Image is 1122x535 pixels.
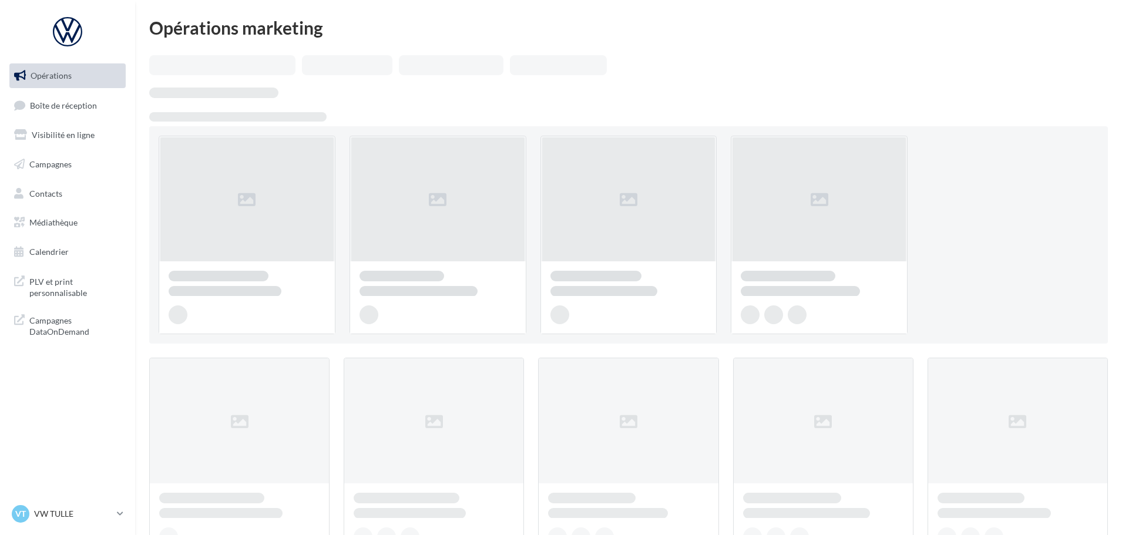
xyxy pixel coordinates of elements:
span: Campagnes DataOnDemand [29,312,121,338]
a: Boîte de réception [7,93,128,118]
span: Contacts [29,188,62,198]
a: Visibilité en ligne [7,123,128,147]
span: PLV et print personnalisable [29,274,121,299]
a: Campagnes DataOnDemand [7,308,128,342]
a: PLV et print personnalisable [7,269,128,304]
a: VT VW TULLE [9,503,126,525]
p: VW TULLE [34,508,112,520]
a: Contacts [7,181,128,206]
a: Campagnes [7,152,128,177]
span: Opérations [31,70,72,80]
span: Médiathèque [29,217,78,227]
div: Opérations marketing [149,19,1108,36]
span: Visibilité en ligne [32,130,95,140]
span: Campagnes [29,159,72,169]
a: Opérations [7,63,128,88]
span: Boîte de réception [30,100,97,110]
span: VT [15,508,26,520]
span: Calendrier [29,247,69,257]
a: Médiathèque [7,210,128,235]
a: Calendrier [7,240,128,264]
